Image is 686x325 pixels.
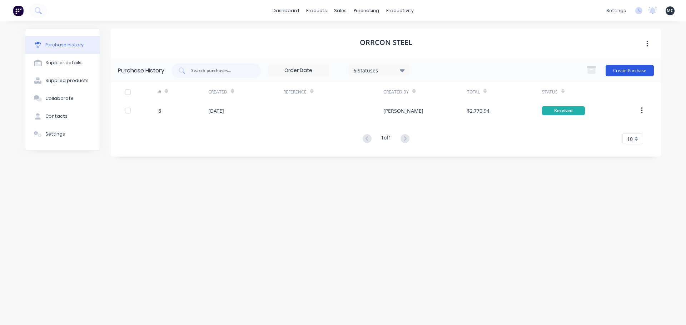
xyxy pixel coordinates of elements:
div: [PERSON_NAME] [383,107,423,115]
div: Reference [283,89,307,95]
div: 8 [158,107,161,115]
button: Contacts [25,107,100,125]
div: Settings [45,131,65,137]
div: $2,770.94 [467,107,489,115]
button: Supplier details [25,54,100,72]
div: purchasing [350,5,383,16]
div: Total [467,89,480,95]
div: Received [542,106,585,115]
button: Create Purchase [606,65,654,76]
div: # [158,89,161,95]
div: [DATE] [208,107,224,115]
a: dashboard [269,5,303,16]
div: Purchase history [45,42,84,48]
div: Created [208,89,227,95]
div: 1 of 1 [381,134,391,144]
div: settings [603,5,630,16]
span: MC [667,7,673,14]
div: productivity [383,5,417,16]
button: Supplied products [25,72,100,90]
div: 6 Statuses [353,66,404,74]
button: Purchase history [25,36,100,54]
input: Search purchases... [190,67,250,74]
div: Status [542,89,558,95]
div: sales [330,5,350,16]
div: Supplied products [45,77,89,84]
h1: ORRCON STEEL [360,38,412,47]
div: Supplier details [45,60,81,66]
button: Collaborate [25,90,100,107]
input: Order Date [268,65,328,76]
div: products [303,5,330,16]
div: Created By [383,89,409,95]
button: Settings [25,125,100,143]
div: Collaborate [45,95,74,102]
span: 10 [627,135,633,143]
img: Factory [13,5,24,16]
div: Purchase History [118,66,164,75]
div: Contacts [45,113,68,120]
